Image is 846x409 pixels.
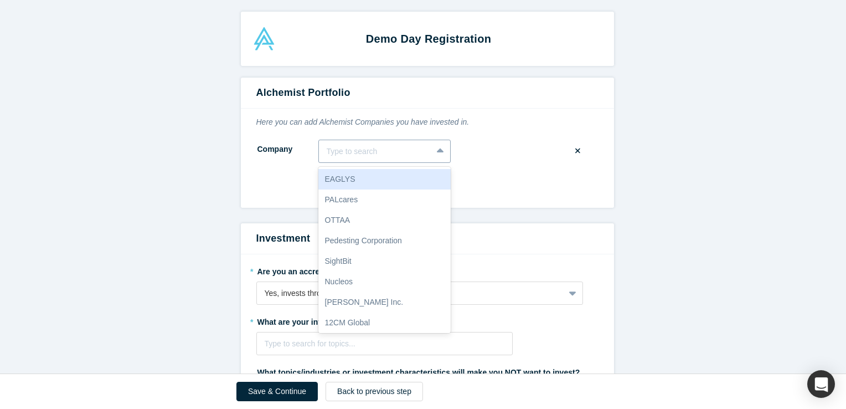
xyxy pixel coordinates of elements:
button: Back to previous step [326,382,423,401]
div: PALcares [318,190,451,210]
div: SightBit [318,251,451,272]
div: 12CM Global [318,313,451,333]
button: Save & Continue [236,382,318,401]
h3: Investment [256,231,599,246]
p: Here you can add Alchemist Companies you have invested in. [256,116,599,128]
strong: Demo Day Registration [366,33,491,45]
div: Pedesting Corporation [318,231,451,251]
img: Alchemist Accelerator Logo [252,27,276,50]
label: Are you an accredited investor? [256,262,599,278]
div: EAGLYS [318,169,451,190]
label: What are your investment focus areas? [256,313,599,328]
h3: Alchemist Portfolio [256,85,599,100]
div: Yes, invests through trust with total assets of $5M+ [265,288,556,299]
div: [PERSON_NAME] Inc. [318,292,451,313]
div: OTTAA [318,210,451,231]
div: Nucleos [318,272,451,292]
label: What topics/industries or investment characteristics will make you NOT want to invest? [256,363,599,379]
label: Company [256,140,318,159]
